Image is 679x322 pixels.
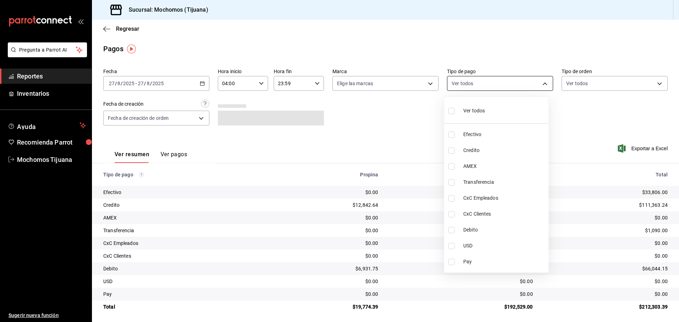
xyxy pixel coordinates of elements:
[463,226,546,234] span: Debito
[463,147,546,154] span: Credito
[463,178,546,186] span: Transferencia
[463,210,546,218] span: CxC Clientes
[463,107,485,115] span: Ver todos
[127,45,136,53] img: Tooltip marker
[463,163,546,170] span: AMEX
[463,131,546,138] span: Efectivo
[463,258,546,265] span: Pay
[463,194,546,202] span: CxC Empleados
[463,242,546,250] span: USD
